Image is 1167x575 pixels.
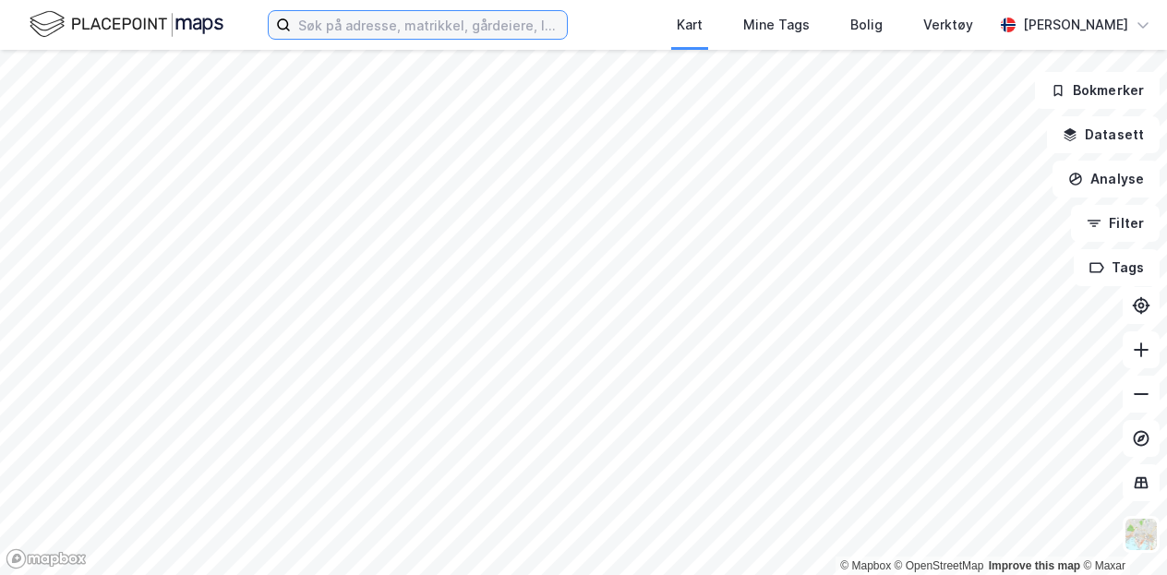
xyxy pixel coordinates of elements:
button: Datasett [1047,116,1160,153]
input: Søk på adresse, matrikkel, gårdeiere, leietakere eller personer [291,11,567,39]
iframe: Chat Widget [1075,486,1167,575]
div: Kart [677,14,703,36]
img: logo.f888ab2527a4732fd821a326f86c7f29.svg [30,8,223,41]
button: Filter [1071,205,1160,242]
button: Analyse [1053,161,1160,198]
div: Mine Tags [743,14,810,36]
button: Tags [1074,249,1160,286]
div: [PERSON_NAME] [1023,14,1128,36]
div: Bolig [850,14,883,36]
div: Kontrollprogram for chat [1075,486,1167,575]
a: Mapbox homepage [6,548,87,569]
a: OpenStreetMap [895,559,984,572]
a: Improve this map [989,559,1080,572]
a: Mapbox [840,559,891,572]
div: Verktøy [923,14,973,36]
button: Bokmerker [1035,72,1160,109]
